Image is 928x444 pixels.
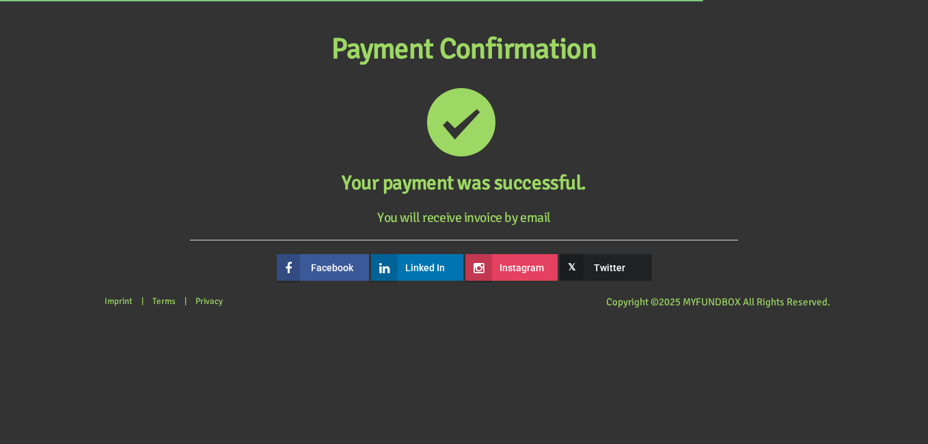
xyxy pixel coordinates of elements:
[277,254,369,281] a: Facebook
[371,254,463,281] a: Linked In
[189,289,230,314] a: Privacy
[606,296,830,308] span: Copyright © 2025 MYFUNDBOX All Rights Reserved.
[7,27,921,72] p: Payment Confirmation
[141,296,144,307] span: |
[185,296,187,307] span: |
[560,254,584,280] b: 𝕏
[146,289,182,314] a: Terms
[560,254,652,281] a: Twitter Link
[98,289,139,314] a: Imprint
[465,254,558,281] a: Instagram
[7,209,921,226] p: You will receive invoice by email
[7,171,921,196] h1: Your payment was successful.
